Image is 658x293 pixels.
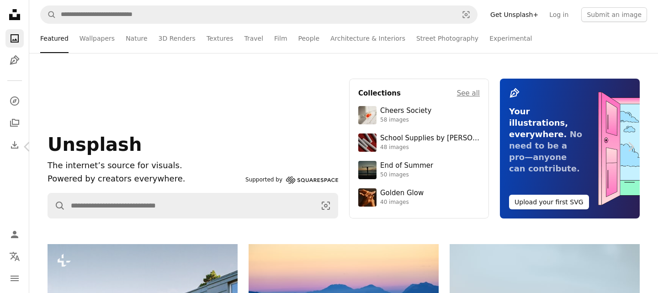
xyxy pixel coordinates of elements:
[358,133,377,152] img: premium_photo-1715107534993-67196b65cde7
[380,144,480,151] div: 48 images
[48,172,242,186] p: Powered by creators everywhere.
[5,29,24,48] a: Photos
[380,107,431,116] div: Cheers Society
[581,7,647,22] button: Submit an image
[457,88,480,99] a: See all
[298,24,320,53] a: People
[380,189,424,198] div: Golden Glow
[159,24,196,53] a: 3D Renders
[80,24,115,53] a: Wallpapers
[358,161,480,179] a: End of Summer50 images
[380,199,424,206] div: 40 images
[380,161,433,170] div: End of Summer
[358,88,401,99] h4: Collections
[126,24,147,53] a: Nature
[244,24,263,53] a: Travel
[48,159,242,172] h1: The internet’s source for visuals.
[489,24,532,53] a: Experimental
[274,24,287,53] a: Film
[380,171,433,179] div: 50 images
[330,24,405,53] a: Architecture & Interiors
[358,188,480,207] a: Golden Glow40 images
[380,134,480,143] div: School Supplies by [PERSON_NAME]
[509,107,568,139] span: Your illustrations, everywhere.
[48,193,338,218] form: Find visuals sitewide
[48,134,142,155] span: Unsplash
[544,7,574,22] a: Log in
[314,193,338,218] button: Visual search
[603,103,658,191] a: Next
[5,225,24,244] a: Log in / Sign up
[380,117,431,124] div: 58 images
[40,5,478,24] form: Find visuals sitewide
[5,247,24,266] button: Language
[358,106,377,124] img: photo-1610218588353-03e3130b0e2d
[5,269,24,288] button: Menu
[245,175,338,186] a: Supported by
[358,106,480,124] a: Cheers Society58 images
[48,193,65,218] button: Search Unsplash
[416,24,478,53] a: Street Photography
[5,92,24,110] a: Explore
[207,24,233,53] a: Textures
[455,6,477,23] button: Visual search
[358,133,480,152] a: School Supplies by [PERSON_NAME]48 images
[5,51,24,69] a: Illustrations
[509,195,589,209] button: Upload your first SVG
[485,7,544,22] a: Get Unsplash+
[358,188,377,207] img: premium_photo-1754759085924-d6c35cb5b7a4
[358,161,377,179] img: premium_photo-1754398386796-ea3dec2a6302
[41,6,56,23] button: Search Unsplash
